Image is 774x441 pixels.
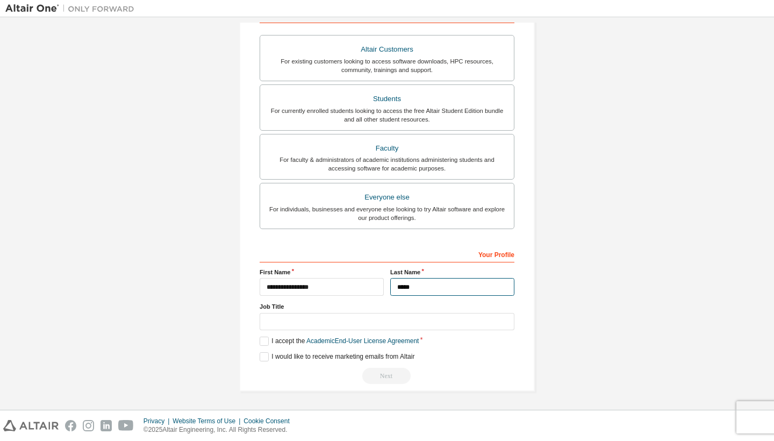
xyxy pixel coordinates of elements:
[260,245,514,262] div: Your Profile
[260,302,514,311] label: Job Title
[260,337,419,346] label: I accept the
[267,155,507,173] div: For faculty & administrators of academic institutions administering students and accessing softwa...
[267,57,507,74] div: For existing customers looking to access software downloads, HPC resources, community, trainings ...
[260,268,384,276] label: First Name
[5,3,140,14] img: Altair One
[260,352,414,361] label: I would like to receive marketing emails from Altair
[83,420,94,431] img: instagram.svg
[267,205,507,222] div: For individuals, businesses and everyone else looking to try Altair software and explore our prod...
[390,268,514,276] label: Last Name
[3,420,59,431] img: altair_logo.svg
[267,190,507,205] div: Everyone else
[267,106,507,124] div: For currently enrolled students looking to access the free Altair Student Edition bundle and all ...
[243,417,296,425] div: Cookie Consent
[144,417,173,425] div: Privacy
[267,91,507,106] div: Students
[267,141,507,156] div: Faculty
[173,417,243,425] div: Website Terms of Use
[144,425,296,435] p: © 2025 Altair Engineering, Inc. All Rights Reserved.
[306,337,419,345] a: Academic End-User License Agreement
[267,42,507,57] div: Altair Customers
[101,420,112,431] img: linkedin.svg
[65,420,76,431] img: facebook.svg
[118,420,134,431] img: youtube.svg
[260,368,514,384] div: Read and acccept EULA to continue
